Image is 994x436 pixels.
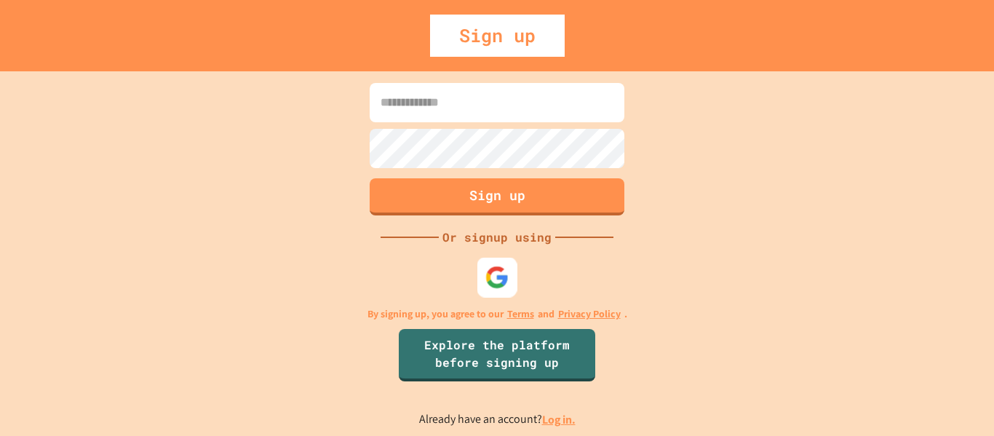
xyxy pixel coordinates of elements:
img: google-icon.svg [485,265,509,289]
p: By signing up, you agree to our and . [367,306,627,322]
a: Privacy Policy [558,306,621,322]
p: Already have an account? [419,411,576,429]
a: Log in. [542,412,576,427]
div: Or signup using [439,229,555,246]
button: Sign up [370,178,624,215]
a: Terms [507,306,534,322]
a: Explore the platform before signing up [399,329,595,381]
div: Sign up [430,15,565,57]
